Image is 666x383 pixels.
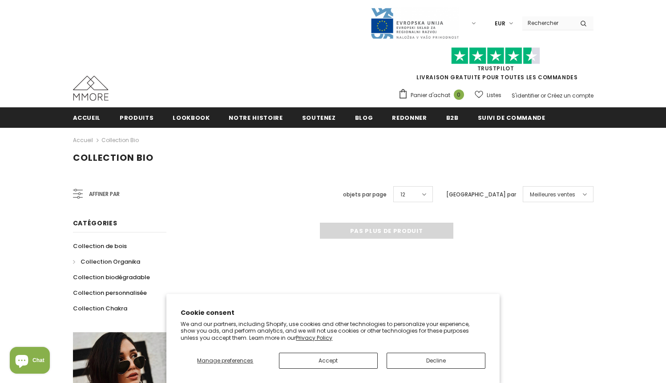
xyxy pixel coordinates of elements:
a: Privacy Policy [296,334,332,342]
span: Collection Organika [81,257,140,266]
img: Faites confiance aux étoiles pilotes [451,47,540,65]
span: Blog [355,114,373,122]
h2: Cookie consent [181,308,485,318]
img: Javni Razpis [370,7,459,40]
a: TrustPilot [477,65,514,72]
span: Collection biodégradable [73,273,150,281]
a: Accueil [73,135,93,146]
span: Collection Bio [73,151,153,164]
a: Lookbook [173,107,210,127]
a: Produits [120,107,153,127]
span: 0 [454,90,464,100]
span: Produits [120,114,153,122]
label: objets par page [343,190,387,199]
span: EUR [495,19,505,28]
span: Redonner [392,114,427,122]
a: B2B [446,107,459,127]
a: Collection Organika [73,254,140,269]
button: Decline [387,353,485,369]
span: Panier d'achat [411,91,450,100]
p: We and our partners, including Shopify, use cookies and other technologies to personalize your ex... [181,321,485,342]
input: Search Site [522,16,573,29]
span: Accueil [73,114,101,122]
a: Accueil [73,107,101,127]
img: Cas MMORE [73,76,109,101]
a: Collection personnalisée [73,285,147,301]
a: Collection biodégradable [73,269,150,285]
span: Lookbook [173,114,210,122]
a: soutenez [302,107,336,127]
a: Listes [475,87,501,103]
a: Notre histoire [229,107,283,127]
a: S'identifier [512,92,539,99]
a: Blog [355,107,373,127]
span: Manage preferences [197,357,253,364]
a: Créez un compte [547,92,593,99]
a: Collection Bio [101,136,139,144]
span: Collection de bois [73,242,127,250]
span: 12 [400,190,405,199]
a: Javni Razpis [370,19,459,27]
span: Listes [487,91,501,100]
span: B2B [446,114,459,122]
a: Collection de bois [73,238,127,254]
inbox-online-store-chat: Shopify online store chat [7,347,52,376]
span: Suivi de commande [478,114,545,122]
span: or [541,92,546,99]
span: Notre histoire [229,114,283,122]
button: Accept [279,353,378,369]
span: Meilleures ventes [530,190,575,199]
label: [GEOGRAPHIC_DATA] par [446,190,516,199]
span: soutenez [302,114,336,122]
span: LIVRAISON GRATUITE POUR TOUTES LES COMMANDES [398,51,593,81]
button: Manage preferences [181,353,270,369]
a: Redonner [392,107,427,127]
a: Panier d'achat 0 [398,89,468,102]
a: Collection Chakra [73,301,127,316]
span: Collection Chakra [73,304,127,313]
span: Collection personnalisée [73,289,147,297]
span: Catégories [73,219,117,228]
span: Affiner par [89,189,120,199]
a: Suivi de commande [478,107,545,127]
